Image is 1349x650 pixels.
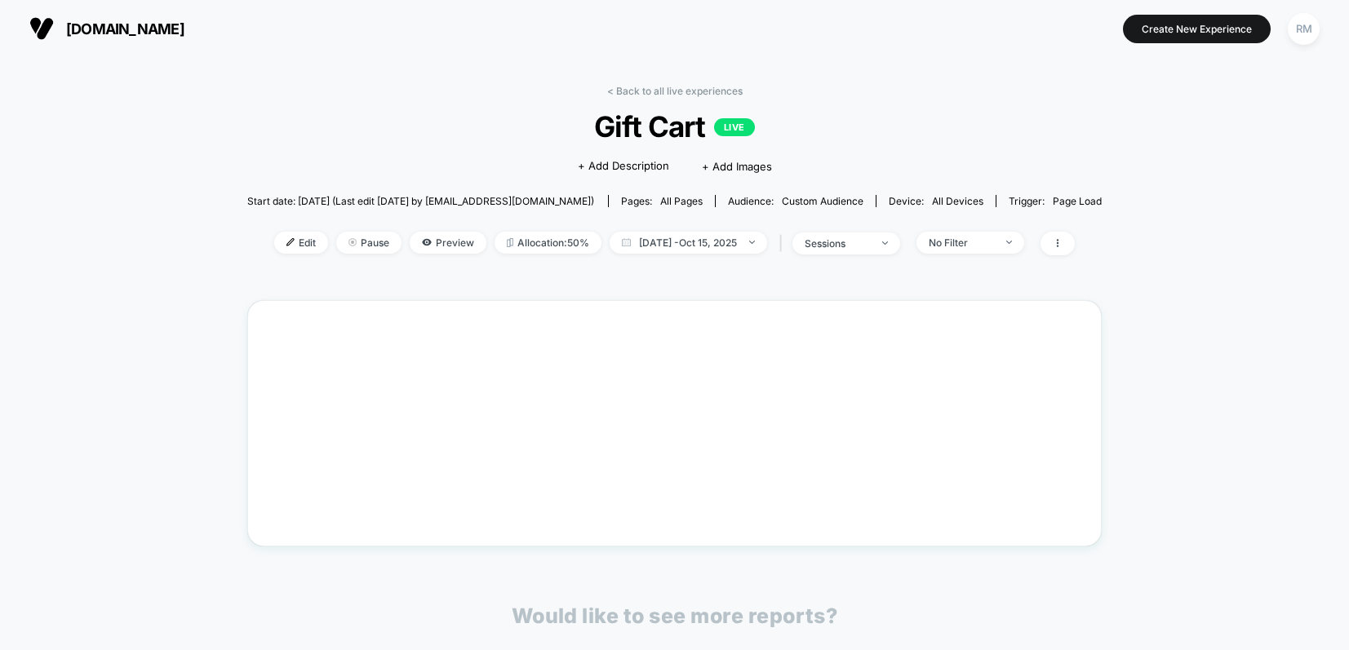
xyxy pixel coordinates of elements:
img: end [348,238,357,246]
div: No Filter [929,237,994,249]
button: [DOMAIN_NAME] [24,15,189,42]
p: LIVE [714,118,755,136]
span: Device: [876,195,996,207]
span: Allocation: 50% [495,232,601,254]
img: end [882,241,888,245]
span: Custom Audience [782,195,863,207]
a: < Back to all live experiences [607,85,743,97]
button: Create New Experience [1123,15,1271,43]
img: end [1006,241,1012,244]
span: all pages [660,195,703,207]
div: Trigger: [1009,195,1102,207]
span: Preview [410,232,486,254]
span: Gift Cart [290,109,1059,144]
span: all devices [932,195,983,207]
span: | [775,232,792,255]
img: Visually logo [29,16,54,41]
img: rebalance [507,238,513,247]
span: Edit [274,232,328,254]
img: calendar [622,238,631,246]
span: Pause [336,232,402,254]
img: end [749,241,755,244]
div: Pages: [621,195,703,207]
img: edit [286,238,295,246]
div: sessions [805,237,870,250]
span: [DATE] - Oct 15, 2025 [610,232,767,254]
div: Audience: [728,195,863,207]
button: RM [1283,12,1325,46]
span: [DOMAIN_NAME] [66,20,184,38]
p: Would like to see more reports? [512,604,838,628]
span: + Add Images [702,160,772,173]
span: Page Load [1053,195,1102,207]
span: Start date: [DATE] (Last edit [DATE] by [EMAIL_ADDRESS][DOMAIN_NAME]) [247,195,594,207]
span: + Add Description [578,158,669,175]
div: RM [1288,13,1320,45]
